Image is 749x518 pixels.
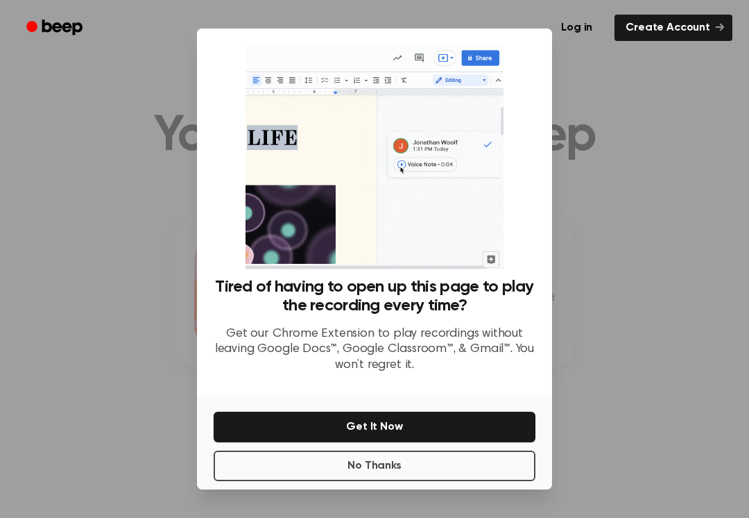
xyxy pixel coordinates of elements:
a: Create Account [614,15,732,41]
h3: Tired of having to open up this page to play the recording every time? [214,278,535,315]
a: Beep [17,15,95,42]
button: Get It Now [214,412,535,442]
p: Get our Chrome Extension to play recordings without leaving Google Docs™, Google Classroom™, & Gm... [214,326,535,374]
img: Beep extension in action [246,45,503,269]
button: No Thanks [214,451,535,481]
a: Log in [547,12,606,44]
